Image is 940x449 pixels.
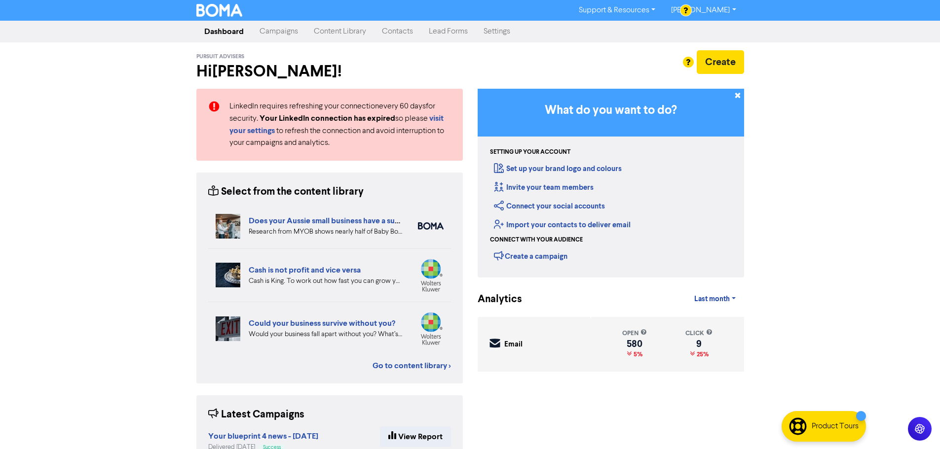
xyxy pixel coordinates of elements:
a: visit your settings [229,115,444,135]
div: Select from the content library [208,184,364,200]
a: Connect your social accounts [494,202,605,211]
a: Does your Aussie small business have a succession plan? [249,216,447,226]
div: Would your business fall apart without you? What’s your Plan B in case of accident, illness, or j... [249,329,403,340]
div: Setting up your account [490,148,570,157]
strong: Your LinkedIn connection has expired [260,113,395,123]
h2: Hi [PERSON_NAME] ! [196,62,463,81]
div: Analytics [478,292,510,307]
div: Latest Campaigns [208,407,304,422]
img: wolterskluwer [418,259,444,292]
a: Invite your team members [494,183,594,192]
iframe: Chat Widget [891,402,940,449]
div: 580 [622,340,647,348]
a: [PERSON_NAME] [663,2,744,18]
span: 5% [632,350,642,358]
a: Last month [686,289,744,309]
a: Lead Forms [421,22,476,41]
a: Go to content library > [373,360,451,372]
strong: Your blueprint 4 news - [DATE] [208,431,318,441]
a: View Report [380,426,451,447]
a: Could your business survive without you? [249,318,395,328]
h3: What do you want to do? [492,104,729,118]
div: 9 [685,340,713,348]
a: Contacts [374,22,421,41]
div: Cash is King. To work out how fast you can grow your business, you need to look at your projected... [249,276,403,286]
a: Your blueprint 4 news - [DATE] [208,433,318,441]
a: Import your contacts to deliver email [494,220,631,230]
img: BOMA Logo [196,4,243,17]
span: Last month [694,295,730,304]
img: boma [418,222,444,230]
div: Email [504,339,523,350]
div: open [622,329,647,338]
a: Set up your brand logo and colours [494,164,622,173]
div: click [685,329,713,338]
a: Content Library [306,22,374,41]
img: wolterskluwer [418,312,444,345]
a: Cash is not profit and vice versa [249,265,361,275]
span: Pursuit Advisers [196,53,244,60]
button: Create [697,50,744,74]
div: Research from MYOB shows nearly half of Baby Boomer business owners are planning to exit in the n... [249,227,403,237]
span: 25% [695,350,709,358]
div: Getting Started in BOMA [478,89,744,277]
div: LinkedIn requires refreshing your connection every 60 days for security. so please to refresh the... [222,101,458,149]
div: Create a campaign [494,248,567,263]
a: Settings [476,22,518,41]
a: Support & Resources [571,2,663,18]
a: Campaigns [252,22,306,41]
a: Dashboard [196,22,252,41]
div: Connect with your audience [490,236,583,244]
